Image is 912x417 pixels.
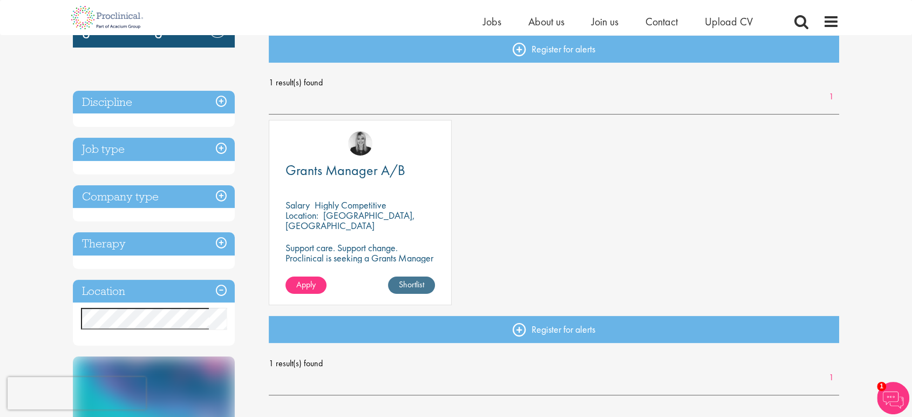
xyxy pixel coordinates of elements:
a: Remove [209,22,226,53]
a: Jobs [483,15,501,29]
span: Grants Manager A/B [285,161,405,179]
span: 1 result(s) found [269,75,840,91]
a: Apply [285,277,326,294]
img: Chatbot [877,382,909,414]
h3: Discipline [73,91,235,114]
a: Register for alerts [269,316,840,343]
p: Support care. Support change. Proclinical is seeking a Grants Manager A/B to join the team for a ... [285,243,435,284]
a: Register for alerts [269,36,840,63]
span: Apply [296,279,316,290]
img: Janelle Jones [348,131,372,156]
h3: Company type [73,185,235,208]
span: Salary [285,199,310,211]
a: 1 [823,91,839,103]
a: About us [528,15,564,29]
a: Join us [591,15,618,29]
a: Shortlist [388,277,435,294]
span: Location: [285,209,318,221]
a: Contact [645,15,678,29]
span: 1 result(s) found [269,355,840,372]
p: Highly Competitive [315,199,386,211]
a: 1 [823,372,839,384]
span: 1 [877,382,886,391]
a: Upload CV [705,15,753,29]
h3: Therapy [73,232,235,255]
h3: Location [73,280,235,303]
iframe: reCAPTCHA [8,377,146,409]
a: Grants Manager A/B [285,164,435,177]
p: [GEOGRAPHIC_DATA], [GEOGRAPHIC_DATA] [285,209,415,232]
h3: Job type [73,138,235,161]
